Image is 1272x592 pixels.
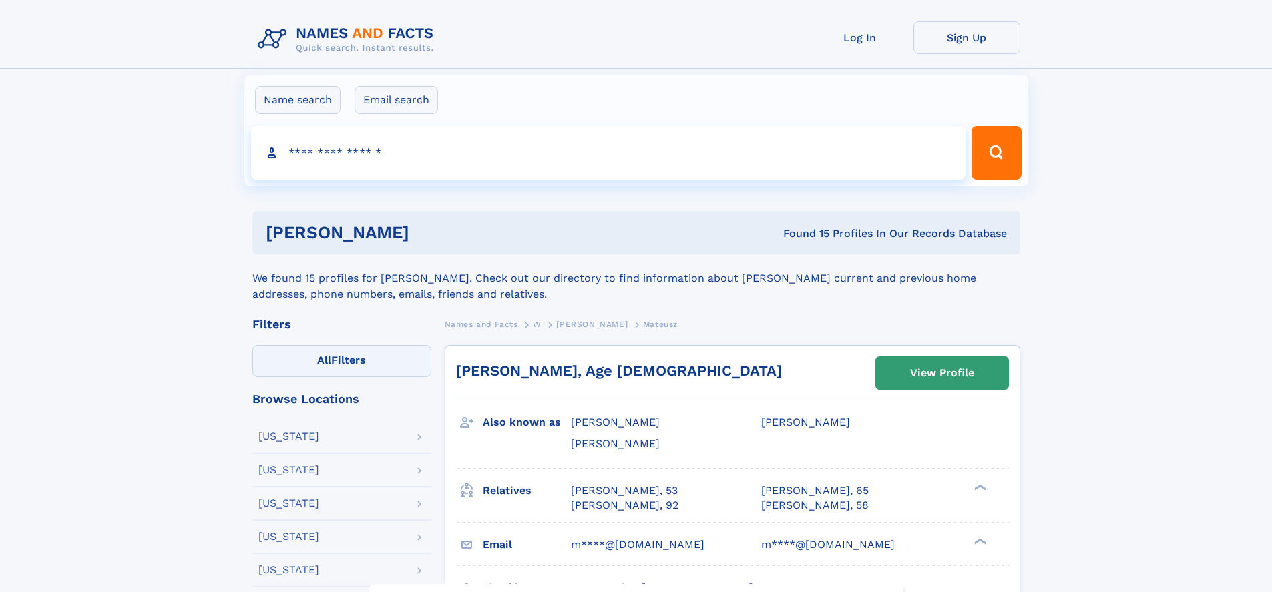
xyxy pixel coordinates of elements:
[571,483,678,498] a: [PERSON_NAME], 53
[355,86,438,114] label: Email search
[483,411,571,434] h3: Also known as
[876,357,1008,389] a: View Profile
[258,465,319,475] div: [US_STATE]
[252,254,1020,302] div: We found 15 profiles for [PERSON_NAME]. Check out our directory to find information about [PERSON...
[251,126,966,180] input: search input
[258,531,319,542] div: [US_STATE]
[807,21,913,54] a: Log In
[445,316,518,332] a: Names and Facts
[556,320,628,329] span: [PERSON_NAME]
[483,479,571,502] h3: Relatives
[972,126,1021,180] button: Search Button
[252,21,445,57] img: Logo Names and Facts
[258,431,319,442] div: [US_STATE]
[643,320,678,329] span: Mateusz
[910,358,974,388] div: View Profile
[913,21,1020,54] a: Sign Up
[317,354,331,366] span: All
[255,86,341,114] label: Name search
[533,316,542,332] a: W
[761,416,850,428] span: [PERSON_NAME]
[571,498,678,513] a: [PERSON_NAME], 92
[483,533,571,556] h3: Email
[571,416,660,428] span: [PERSON_NAME]
[258,565,319,575] div: [US_STATE]
[258,498,319,509] div: [US_STATE]
[266,224,596,241] h1: [PERSON_NAME]
[971,537,987,545] div: ❯
[456,362,782,379] a: [PERSON_NAME], Age [DEMOGRAPHIC_DATA]
[252,393,431,405] div: Browse Locations
[252,318,431,330] div: Filters
[971,483,987,491] div: ❯
[252,345,431,377] label: Filters
[556,316,628,332] a: [PERSON_NAME]
[761,498,869,513] a: [PERSON_NAME], 58
[571,437,660,450] span: [PERSON_NAME]
[761,483,869,498] a: [PERSON_NAME], 65
[533,320,542,329] span: W
[596,226,1007,241] div: Found 15 Profiles In Our Records Database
